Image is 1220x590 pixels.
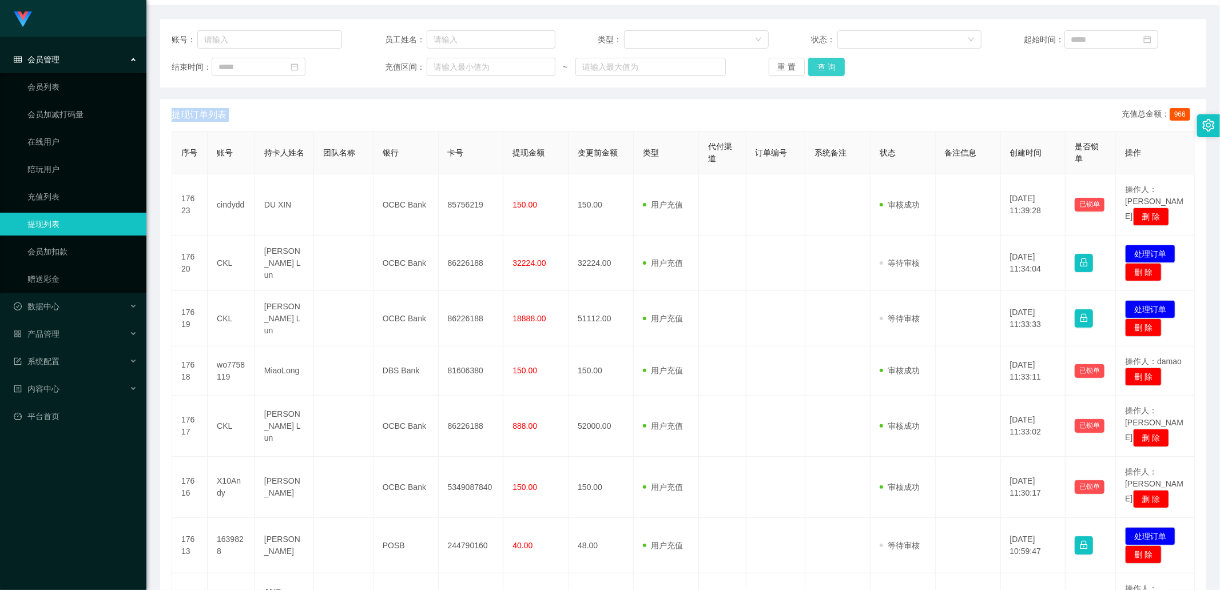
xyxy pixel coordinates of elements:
[575,58,726,76] input: 请输入最大值为
[512,483,537,492] span: 150.00
[1133,429,1170,447] button: 删 除
[1001,236,1066,291] td: [DATE] 11:34:04
[255,291,314,346] td: [PERSON_NAME] L un
[208,396,255,457] td: CKL
[208,236,255,291] td: CKL
[1075,364,1104,378] button: 已锁单
[383,148,399,157] span: 银行
[217,148,233,157] span: 账号
[756,148,788,157] span: 订单编号
[945,148,977,157] span: 备注信息
[643,148,659,157] span: 类型
[439,396,504,457] td: 86226188
[512,366,537,375] span: 150.00
[1001,174,1066,236] td: [DATE] 11:39:28
[439,457,504,518] td: 5349087840
[880,200,920,209] span: 审核成功
[208,291,255,346] td: CKL
[708,142,732,163] span: 代付渠道
[512,421,537,430] span: 888.00
[27,185,137,208] a: 充值列表
[427,58,555,76] input: 请输入最小值为
[1125,357,1182,366] span: 操作人：damao
[643,314,683,323] span: 用户充值
[14,385,22,393] i: 图标: profile
[172,518,208,573] td: 17613
[1075,536,1093,555] button: 图标: lock
[569,346,634,396] td: 150.00
[814,148,847,157] span: 系统备注
[255,396,314,457] td: [PERSON_NAME] L un
[880,148,896,157] span: 状态
[14,405,137,428] a: 图标: dashboard平台首页
[181,148,197,157] span: 序号
[14,384,59,393] span: 内容中心
[1001,396,1066,457] td: [DATE] 11:33:02
[1125,185,1183,221] span: 操作人：[PERSON_NAME]
[1125,527,1175,545] button: 处理订单
[27,130,137,153] a: 在线用户
[1010,148,1042,157] span: 创建时间
[291,63,299,71] i: 图标: calendar
[373,396,439,457] td: OCBC Bank
[27,103,137,126] a: 会员加减打码量
[14,55,22,63] i: 图标: table
[755,36,762,44] i: 图标: down
[172,108,226,122] span: 提现订单列表
[880,541,920,550] span: 等待审核
[439,236,504,291] td: 86226188
[1125,545,1162,564] button: 删 除
[643,541,683,550] span: 用户充值
[172,61,212,73] span: 结束时间：
[880,483,920,492] span: 审核成功
[1001,457,1066,518] td: [DATE] 11:30:17
[373,291,439,346] td: OCBC Bank
[1125,300,1175,318] button: 处理订单
[569,236,634,291] td: 32224.00
[14,302,22,310] i: 图标: check-circle-o
[1075,419,1104,433] button: 已锁单
[1125,263,1162,281] button: 删 除
[255,346,314,396] td: MiaoLong
[811,34,837,46] span: 状态：
[264,148,304,157] span: 持卡人姓名
[643,200,683,209] span: 用户充值
[512,258,546,268] span: 32224.00
[27,75,137,98] a: 会员列表
[569,457,634,518] td: 150.00
[255,236,314,291] td: [PERSON_NAME] L un
[208,346,255,396] td: wo7758119
[643,258,683,268] span: 用户充值
[578,148,618,157] span: 变更前金额
[598,34,624,46] span: 类型：
[808,58,845,76] button: 查 询
[427,30,555,49] input: 请输入
[512,148,545,157] span: 提现金额
[172,346,208,396] td: 17618
[373,236,439,291] td: OCBC Bank
[172,457,208,518] td: 17616
[1133,208,1170,226] button: 删 除
[1075,254,1093,272] button: 图标: lock
[14,357,22,365] i: 图标: form
[1125,318,1162,337] button: 删 除
[373,174,439,236] td: OCBC Bank
[555,61,575,73] span: ~
[172,174,208,236] td: 17623
[1001,291,1066,346] td: [DATE] 11:33:33
[512,541,532,550] span: 40.00
[512,200,537,209] span: 150.00
[512,314,546,323] span: 18888.00
[385,61,427,73] span: 充值区间：
[769,58,805,76] button: 重 置
[208,174,255,236] td: cindydd
[14,11,32,27] img: logo.9652507e.png
[643,421,683,430] span: 用户充值
[255,457,314,518] td: [PERSON_NAME]
[880,314,920,323] span: 等待审核
[14,55,59,64] span: 会员管理
[1133,490,1170,508] button: 删 除
[1075,142,1099,163] span: 是否锁单
[27,240,137,263] a: 会员加扣款
[172,236,208,291] td: 17620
